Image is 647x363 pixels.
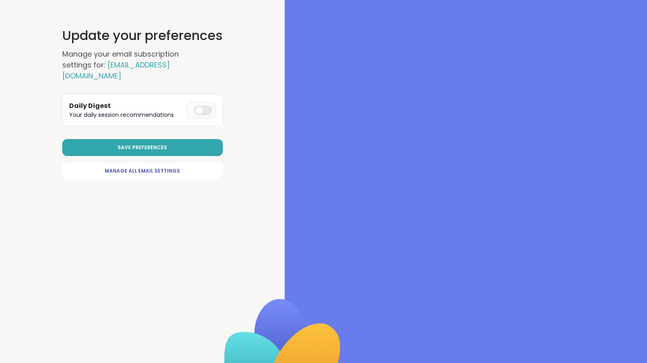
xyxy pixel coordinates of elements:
[69,111,183,119] p: Your daily session recommendations
[62,163,223,179] a: Manage All Email Settings
[62,60,170,81] span: [EMAIL_ADDRESS][DOMAIN_NAME]
[62,49,208,81] h2: Manage your email subscription settings for:
[105,167,180,175] span: Manage All Email Settings
[69,101,183,111] h3: Daily Digest
[62,26,223,45] h1: Update your preferences
[62,139,223,156] button: Save Preferences
[118,144,167,151] span: Save Preferences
